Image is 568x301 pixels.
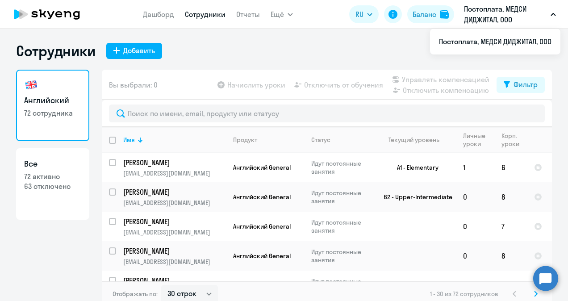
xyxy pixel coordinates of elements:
div: Продукт [233,136,304,144]
div: Корп. уроки [501,132,526,148]
div: Корп. уроки [501,132,519,148]
a: Отчеты [236,10,260,19]
p: [PERSON_NAME] [123,158,224,167]
div: Баланс [413,9,436,20]
button: Фильтр [497,77,545,93]
input: Поиск по имени, email, продукту или статусу [109,105,545,122]
p: Постоплата, МЕДСИ ДИДЖИТАЛ, ООО [464,4,547,25]
div: Статус [311,136,330,144]
td: 8 [494,182,527,212]
img: english [24,78,38,92]
td: 0 [456,212,494,241]
td: 6 [494,153,527,182]
p: Идут постоянные занятия [311,218,372,234]
p: 63 отключено [24,181,81,191]
td: A1 - Elementary [373,271,456,300]
a: [PERSON_NAME] [123,276,226,285]
span: Английский General [233,222,291,230]
span: Вы выбрали: 0 [109,79,158,90]
p: 72 сотрудника [24,108,81,118]
a: [PERSON_NAME] [123,217,226,226]
a: [PERSON_NAME] [123,187,226,197]
div: Добавить [123,45,155,56]
div: Имя [123,136,135,144]
p: Идут постоянные занятия [311,277,372,293]
p: [EMAIL_ADDRESS][DOMAIN_NAME] [123,199,226,207]
div: Продукт [233,136,257,144]
div: Текущий уровень [388,136,439,144]
td: 8 [494,241,527,271]
button: Добавить [106,43,162,59]
span: RU [355,9,363,20]
td: 0 [456,271,494,300]
span: Ещё [271,9,284,20]
h1: Сотрудники [16,42,96,60]
button: Балансbalance [407,5,454,23]
td: 0 [456,182,494,212]
p: [PERSON_NAME] [123,187,224,197]
span: 1 - 30 из 72 сотрудников [430,290,498,298]
p: Идут постоянные занятия [311,189,372,205]
h3: Английский [24,95,81,106]
div: Личные уроки [463,132,486,148]
span: Отображать по: [113,290,158,298]
a: Все72 активно63 отключено [16,148,89,220]
div: Личные уроки [463,132,494,148]
a: [PERSON_NAME] [123,246,226,256]
a: Дашборд [143,10,174,19]
div: Имя [123,136,226,144]
div: Текущий уровень [380,136,455,144]
a: Английский72 сотрудника [16,70,89,141]
a: Сотрудники [185,10,226,19]
p: Идут постоянные занятия [311,159,372,176]
h3: Все [24,158,81,170]
p: [EMAIL_ADDRESS][DOMAIN_NAME] [123,169,226,177]
span: Английский General [233,252,291,260]
span: Английский General [233,193,291,201]
img: balance [440,10,449,19]
div: Статус [311,136,372,144]
a: [PERSON_NAME] [123,158,226,167]
p: Идут постоянные занятия [311,248,372,264]
button: Ещё [271,5,293,23]
td: B2 - Upper-Intermediate [373,182,456,212]
td: 8 [494,271,527,300]
td: A1 - Elementary [373,153,456,182]
td: 0 [456,241,494,271]
p: [PERSON_NAME] [123,217,224,226]
div: Фильтр [514,79,538,90]
p: [EMAIL_ADDRESS][DOMAIN_NAME] [123,258,226,266]
button: Постоплата, МЕДСИ ДИДЖИТАЛ, ООО [459,4,560,25]
ul: Ещё [430,29,560,54]
p: [PERSON_NAME] [123,276,224,285]
td: 7 [494,212,527,241]
p: 72 активно [24,171,81,181]
p: [EMAIL_ADDRESS][DOMAIN_NAME] [123,228,226,236]
td: 1 [456,153,494,182]
span: Английский General [233,163,291,171]
button: RU [349,5,379,23]
p: [PERSON_NAME] [123,246,224,256]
